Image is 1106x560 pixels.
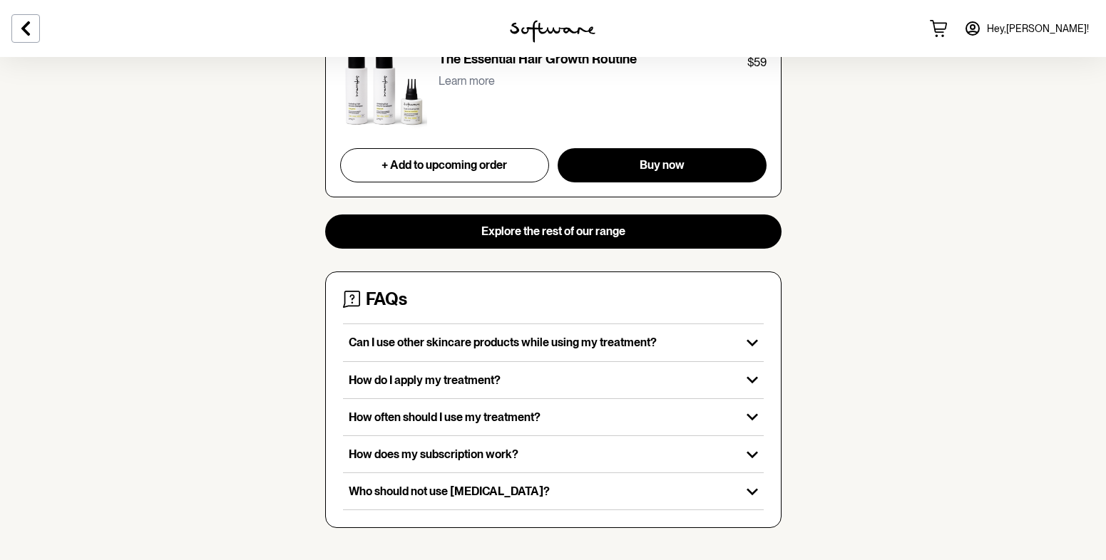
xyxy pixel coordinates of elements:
[343,436,764,472] button: How does my subscription work?
[640,158,685,172] span: Buy now
[349,410,735,424] p: How often should I use my treatment?
[349,484,735,498] p: Who should not use [MEDICAL_DATA]?
[439,71,495,90] button: Learn more
[510,20,595,43] img: software logo
[343,324,764,361] button: Can I use other skincare products while using my treatment?
[558,148,766,182] button: Buy now
[366,289,407,310] h4: FAQs
[325,214,782,249] button: Explore the rest of our range
[382,158,507,172] span: + Add to upcoming order
[349,447,735,461] p: How does my subscription work?
[349,373,735,387] p: How do I apply my treatment?
[340,148,550,182] button: + Add to upcoming order
[343,473,764,509] button: Who should not use [MEDICAL_DATA]?
[343,399,764,435] button: How often should I use my treatment?
[481,224,625,238] span: Explore the rest of our range
[439,51,637,71] p: The Essential Hair Growth Routine
[349,336,735,349] p: Can I use other skincare products while using my treatment?
[439,74,495,88] p: Learn more
[747,54,767,71] p: $59
[340,51,428,131] img: The Essential Hair Growth Routine product
[343,362,764,398] button: How do I apply my treatment?
[956,11,1097,46] a: Hey,[PERSON_NAME]!
[987,23,1089,35] span: Hey, [PERSON_NAME] !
